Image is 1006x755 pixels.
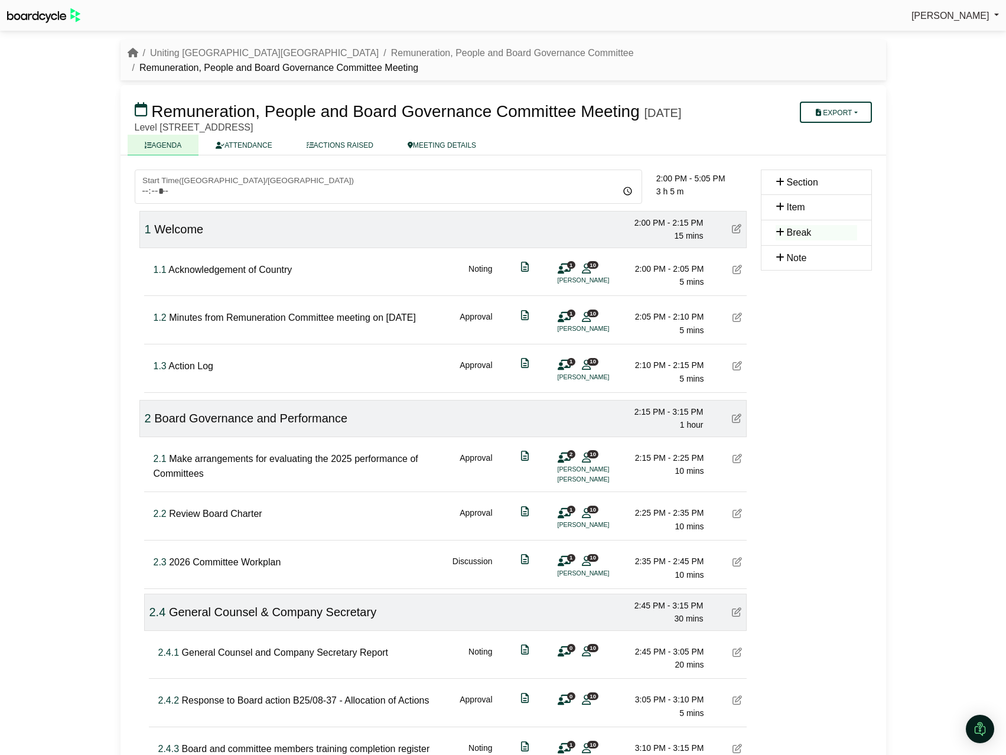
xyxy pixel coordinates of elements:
[787,177,818,187] span: Section
[154,313,167,323] span: Click to fine tune number
[558,464,646,474] li: [PERSON_NAME]
[644,106,682,120] div: [DATE]
[621,310,704,323] div: 2:05 PM - 2:10 PM
[680,420,704,429] span: 1 hour
[289,135,390,155] a: ACTIONS RAISED
[587,358,598,366] span: 10
[621,262,704,275] div: 2:00 PM - 2:05 PM
[621,741,704,754] div: 3:10 PM - 3:15 PM
[154,265,167,275] span: Click to fine tune number
[182,695,429,705] span: Response to Board action B25/08-37 - Allocation of Actions
[128,60,419,76] li: Remuneration, People and Board Governance Committee Meeting
[468,262,492,289] div: Noting
[621,405,704,418] div: 2:15 PM - 3:15 PM
[621,359,704,372] div: 2:10 PM - 2:15 PM
[558,474,646,484] li: [PERSON_NAME]
[151,102,639,121] span: Remuneration, People and Board Governance Committee Meeting
[567,506,575,513] span: 1
[558,568,646,578] li: [PERSON_NAME]
[587,261,598,269] span: 10
[567,358,575,366] span: 1
[158,647,180,658] span: Click to fine tune number
[182,744,430,754] span: Board and committee members training completion register
[460,359,492,385] div: Approval
[460,451,492,485] div: Approval
[558,520,646,530] li: [PERSON_NAME]
[679,374,704,383] span: 5 mins
[468,645,492,672] div: Noting
[587,310,598,317] span: 10
[149,606,166,619] span: Click to fine tune number
[154,557,167,567] span: Click to fine tune number
[621,599,704,612] div: 2:45 PM - 3:15 PM
[154,412,347,425] span: Board Governance and Performance
[621,451,704,464] div: 2:15 PM - 2:25 PM
[128,135,199,155] a: AGENDA
[587,644,598,652] span: 10
[391,48,634,58] a: Remuneration, People and Board Governance Committee
[154,361,167,371] span: Click to fine tune number
[150,48,379,58] a: Uniting [GEOGRAPHIC_DATA][GEOGRAPHIC_DATA]
[800,102,871,123] button: Export
[787,253,807,263] span: Note
[154,454,167,464] span: Click to fine tune number
[675,466,704,476] span: 10 mins
[679,326,704,335] span: 5 mins
[7,8,80,23] img: BoardcycleBlackGreen-aaafeed430059cb809a45853b8cf6d952af9d84e6e89e1f1685b34bfd5cb7d64.svg
[145,412,151,425] span: Click to fine tune number
[621,216,704,229] div: 2:00 PM - 2:15 PM
[656,172,747,185] div: 2:00 PM - 5:05 PM
[567,554,575,562] span: 1
[158,744,180,754] span: Click to fine tune number
[460,693,492,720] div: Approval
[460,310,492,337] div: Approval
[558,324,646,334] li: [PERSON_NAME]
[154,509,167,519] span: Click to fine tune number
[911,8,999,24] a: [PERSON_NAME]
[621,555,704,568] div: 2:35 PM - 2:45 PM
[390,135,493,155] a: MEETING DETAILS
[558,372,646,382] li: [PERSON_NAME]
[567,741,575,749] span: 1
[558,275,646,285] li: [PERSON_NAME]
[787,202,805,212] span: Item
[452,555,493,581] div: Discussion
[911,11,989,21] span: [PERSON_NAME]
[674,614,703,623] span: 30 mins
[169,606,376,619] span: General Counsel & Company Secretary
[587,506,598,513] span: 10
[567,692,575,700] span: 0
[679,708,704,718] span: 5 mins
[587,554,598,562] span: 10
[587,450,598,458] span: 10
[674,231,703,240] span: 15 mins
[675,660,704,669] span: 20 mins
[675,570,704,580] span: 10 mins
[198,135,289,155] a: ATTENDANCE
[168,361,213,371] span: Action Log
[621,693,704,706] div: 3:05 PM - 3:10 PM
[169,557,281,567] span: 2026 Committee Workplan
[567,644,575,652] span: 0
[169,313,416,323] span: Minutes from Remuneration Committee meeting on [DATE]
[587,741,598,749] span: 10
[621,645,704,658] div: 2:45 PM - 3:05 PM
[135,122,253,132] span: Level [STREET_ADDRESS]
[587,692,598,700] span: 10
[154,454,418,479] span: Make arrangements for evaluating the 2025 performance of Committees
[182,647,389,658] span: General Counsel and Company Secretary Report
[567,310,575,317] span: 1
[656,187,684,196] span: 3 h 5 m
[158,695,180,705] span: Click to fine tune number
[567,261,575,269] span: 1
[460,506,492,533] div: Approval
[145,223,151,236] span: Click to fine tune number
[675,522,704,531] span: 10 mins
[567,450,575,458] span: 2
[679,277,704,287] span: 5 mins
[621,506,704,519] div: 2:25 PM - 2:35 PM
[128,45,879,76] nav: breadcrumb
[966,715,994,743] div: Open Intercom Messenger
[154,223,203,236] span: Welcome
[169,509,262,519] span: Review Board Charter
